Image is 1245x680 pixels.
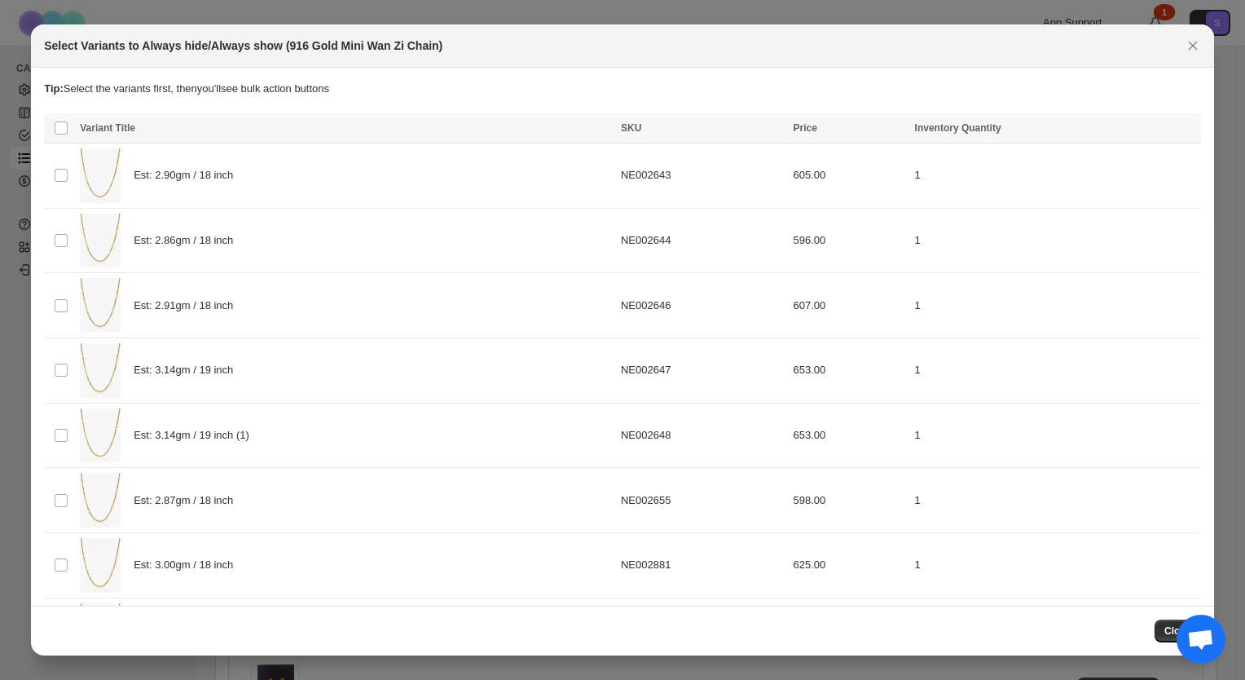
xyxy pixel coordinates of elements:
img: 916GoldMiniWanZiChainthumbnail.jpg [80,343,121,398]
img: 916GoldMiniWanZiChainthumbnail.jpg [80,214,121,268]
span: Est: 3.14gm / 19 inch (1) [134,427,257,444]
td: 596.00 [789,208,910,273]
td: 653.00 [789,338,910,403]
span: Est: 2.86gm / 18 inch [134,232,242,249]
td: 1 [910,338,1201,403]
td: 1 [910,273,1201,338]
td: 1 [910,532,1201,598]
img: 916GoldMiniWanZiChainthumbnail.jpg [80,408,121,463]
img: 916GoldMiniWanZiChainthumbnail.jpg [80,278,121,333]
img: 916GoldMiniWanZiChainthumbnail.jpg [80,473,121,528]
button: Close [1181,34,1204,57]
span: Price [794,122,817,134]
strong: Tip: [44,82,64,95]
span: SKU [621,122,641,134]
h2: Select Variants to Always hide/Always show (916 Gold Mini Wan Zi Chain) [44,38,442,54]
button: Close [1155,620,1201,642]
td: 625.00 [789,532,910,598]
td: 653.00 [789,403,910,468]
img: 916GoldMiniWanZiChainthumbnail.jpg [80,603,121,658]
span: Close [1164,625,1191,638]
td: NE002644 [616,208,789,273]
td: 607.00 [789,273,910,338]
span: Est: 2.87gm / 18 inch [134,492,242,509]
td: NE002648 [616,403,789,468]
td: NE002647 [616,338,789,403]
span: Est: 2.90gm / 18 inch [134,167,242,183]
td: 623.00 [789,598,910,663]
span: Est: 2.91gm / 18 inch [134,298,242,314]
td: NE002882 [616,598,789,663]
td: 1 [910,598,1201,663]
td: 1 [910,208,1201,273]
td: 1 [910,144,1201,209]
img: 916GoldMiniWanZiChainthumbnail.jpg [80,148,121,203]
td: 605.00 [789,144,910,209]
a: Open chat [1177,615,1225,664]
p: Select the variants first, then you'll see bulk action buttons [44,81,1201,97]
span: Inventory Quantity [915,122,1001,134]
td: NE002643 [616,144,789,209]
td: NE002881 [616,532,789,598]
td: NE002646 [616,273,789,338]
span: Est: 3.14gm / 19 inch [134,362,242,378]
span: Est: 3.00gm / 18 inch [134,557,242,573]
td: 598.00 [789,468,910,533]
span: Variant Title [80,122,135,134]
img: 916GoldMiniWanZiChainthumbnail.jpg [80,538,121,593]
td: NE002655 [616,468,789,533]
td: 1 [910,468,1201,533]
td: 1 [910,403,1201,468]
